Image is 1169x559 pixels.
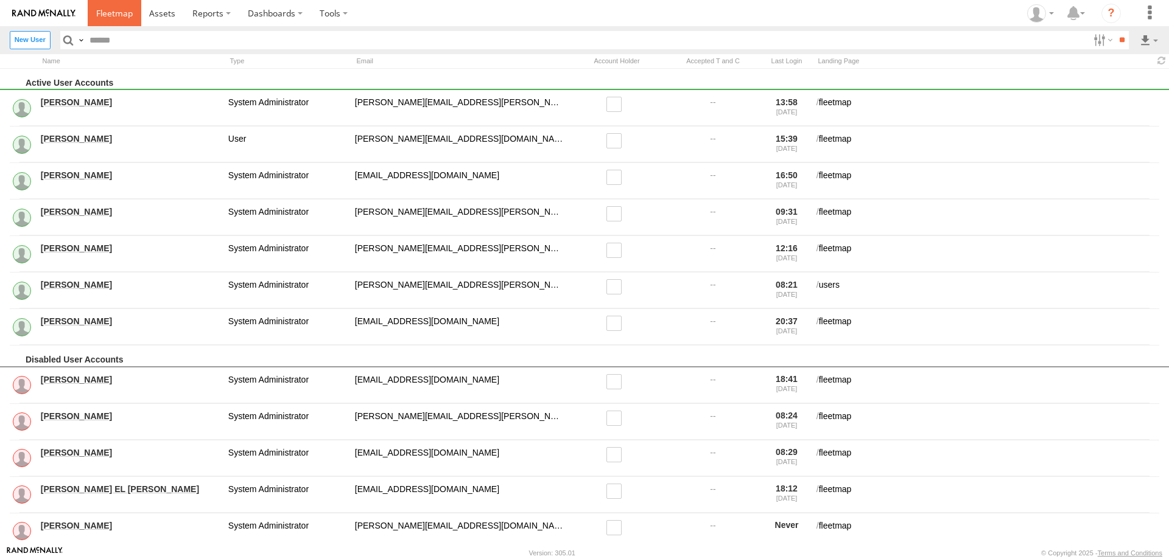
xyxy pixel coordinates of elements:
div: fleetmap [815,131,1159,158]
a: [PERSON_NAME] [41,411,220,422]
div: 15:39 [DATE] [764,131,810,158]
label: Read only [606,206,628,221]
div: calvin@sandh-trucking.com [353,95,566,121]
div: System Administrator [226,409,348,435]
div: fleetmap [815,482,1159,508]
a: [PERSON_NAME] [41,316,220,327]
div: bledford@sandh-trucking.com [353,372,566,398]
div: nichole@sandhtrucking.com [353,518,566,544]
div: users [815,277,1159,304]
a: [PERSON_NAME] [41,243,220,254]
label: Read only [606,316,628,331]
a: [PERSON_NAME] [41,133,220,144]
a: [PERSON_NAME] EL [PERSON_NAME] [41,484,220,495]
div: 08:24 [DATE] [764,409,810,435]
div: System Administrator [226,482,348,508]
a: Terms and Conditions [1098,549,1162,557]
div: 13:58 [DATE] [764,95,810,121]
a: [PERSON_NAME] [41,520,220,531]
div: chrisj@sandh-trucking.com [353,131,566,158]
div: tburke@sandh-trucking.com [353,314,566,340]
label: Read only [606,170,628,185]
div: System Administrator [226,277,348,304]
div: System Administrator [226,445,348,471]
div: gina@sandh-trucking.com [353,241,566,267]
div: 20:37 [DATE] [764,314,810,340]
a: [PERSON_NAME] [41,447,220,458]
div: 09:31 [DATE] [764,204,810,231]
div: Version: 305.01 [529,549,575,557]
div: System Administrator [226,518,348,544]
label: Export results as... [1139,31,1159,49]
label: Read only [606,279,628,294]
div: fleetmap [815,445,1159,471]
div: Landing Page [815,55,1150,67]
div: System Administrator [226,168,348,194]
div: 08:21 [DATE] [764,277,810,304]
div: System Administrator [226,241,348,267]
a: [PERSON_NAME] [41,97,220,108]
div: fleetmap [815,168,1159,194]
div: 08:29 [DATE] [764,445,810,471]
div: © Copyright 2025 - [1041,549,1162,557]
div: fleetmap [815,518,1159,544]
div: Has user accepted Terms and Conditions [667,55,759,67]
div: 16:50 [DATE] [764,168,810,194]
div: 18:41 [DATE] [764,372,810,398]
div: Email [353,55,566,67]
label: Read only [606,411,628,426]
span: Refresh [1154,55,1169,67]
a: [PERSON_NAME] [41,206,220,217]
div: chris@sandh-trucking.com [353,409,566,435]
label: Search Query [76,31,86,49]
div: Luis Barrios [1023,4,1058,23]
div: fleetmap [815,241,1159,267]
label: Search Filter Options [1089,31,1115,49]
label: Read only [606,374,628,389]
div: Type [226,55,348,67]
div: squaredcs@sandh-trucking.com [353,168,566,194]
a: [PERSON_NAME] [41,374,220,385]
div: fleetmap [815,95,1159,121]
div: fleetmap [815,372,1159,398]
div: 12:16 [DATE] [764,241,810,267]
a: [PERSON_NAME] [41,170,220,181]
div: System Administrator [226,204,348,231]
div: Name [39,55,222,67]
label: Read only [606,97,628,112]
img: rand-logo.svg [12,9,75,18]
div: fleetmap [815,204,1159,231]
div: System Administrator [226,372,348,398]
div: 18:12 [DATE] [764,482,810,508]
a: [PERSON_NAME] [41,279,220,290]
label: Create New User [10,31,51,49]
div: User [226,131,348,158]
div: fleetmap [815,409,1159,435]
div: System Administrator [226,314,348,340]
div: Operations@sandh-trucking.com [353,445,566,471]
label: Read only [606,133,628,148]
div: courtney@sandh-trucking.com [353,204,566,231]
label: Read only [606,243,628,258]
a: Visit our Website [7,547,63,559]
div: edelvalle@sandh-trucking.com [353,482,566,508]
i: ? [1101,4,1121,23]
div: fleetmap [815,314,1159,340]
div: Last Login [764,55,810,67]
div: System Administrator [226,95,348,121]
div: luis@sandh-trucking.com [353,277,566,304]
label: Read only [606,484,628,499]
div: Account Holder [571,55,662,67]
label: Read only [606,520,628,535]
label: Read only [606,447,628,462]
